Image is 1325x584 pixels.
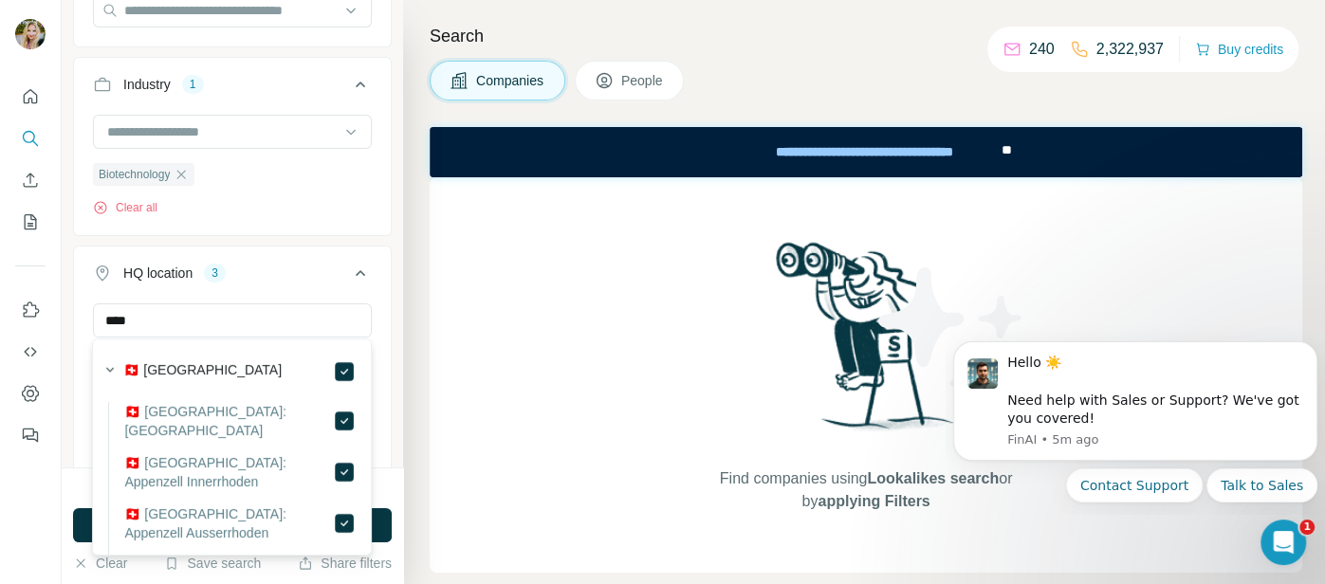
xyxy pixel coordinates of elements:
button: Share filters [298,554,392,573]
div: 3 [204,265,226,282]
button: Enrich CSV [15,163,46,197]
label: 🇨🇭 [GEOGRAPHIC_DATA] [123,360,282,383]
button: My lists [15,205,46,239]
div: 1 [182,76,204,93]
button: Dashboard [15,376,46,411]
img: Surfe Illustration - Woman searching with binoculars [767,237,965,448]
button: Feedback [15,418,46,452]
span: Lookalikes search [867,470,999,486]
img: Avatar [15,19,46,49]
img: Surfe Illustration - Stars [866,253,1037,424]
button: HQ location3 [74,250,391,303]
span: Companies [476,71,545,90]
button: Search [15,121,46,155]
button: Industry1 [74,62,391,115]
p: 2,322,937 [1096,38,1164,61]
button: Use Surfe on LinkedIn [15,293,46,327]
span: Biotechnology [99,166,170,183]
span: 1 [1299,520,1315,535]
div: Industry [123,75,171,94]
button: Use Surfe API [15,335,46,369]
button: Clear [73,554,127,573]
button: Save search [164,554,261,573]
button: Run search [73,508,392,542]
iframe: Intercom live chat [1261,520,1306,565]
span: People [621,71,665,90]
span: Find companies using or by [714,467,1018,513]
h4: Search [430,23,1302,49]
label: 🇨🇭 [GEOGRAPHIC_DATA]: Appenzell Innerrhoden [124,453,333,491]
iframe: Intercom notifications message [946,326,1325,514]
label: 🇨🇭 [GEOGRAPHIC_DATA]: [GEOGRAPHIC_DATA] [124,402,333,440]
p: 240 [1029,38,1055,61]
iframe: Banner [430,127,1302,177]
label: 🇨🇭 [GEOGRAPHIC_DATA]: Appenzell Ausserrhoden [124,504,333,542]
button: Clear all [93,199,157,216]
div: HQ location [123,264,193,283]
button: Quick start [15,80,46,114]
span: applying Filters [818,493,929,509]
button: Buy credits [1195,36,1283,63]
